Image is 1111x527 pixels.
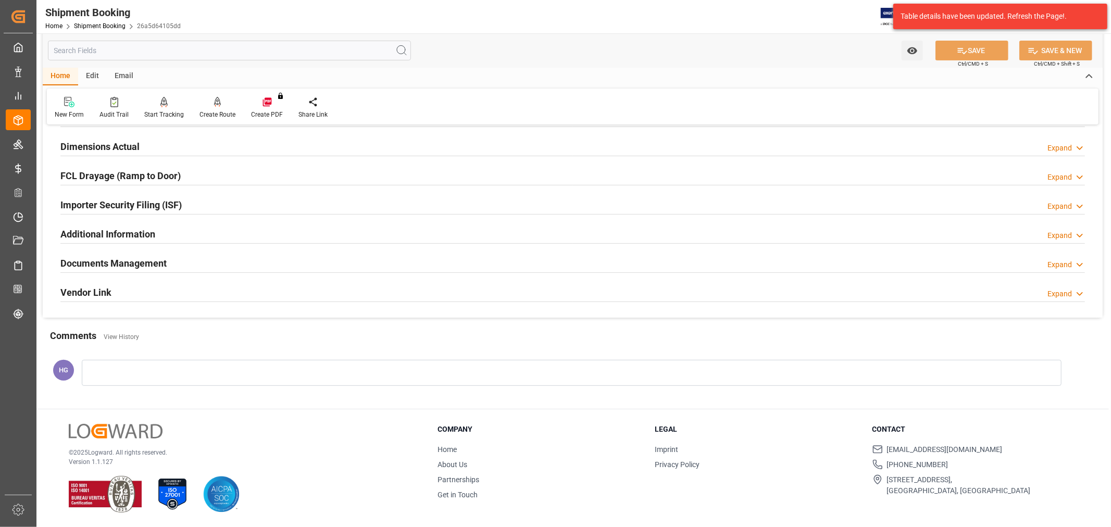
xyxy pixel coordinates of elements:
[438,460,467,469] a: About Us
[60,140,140,154] h2: Dimensions Actual
[104,333,139,341] a: View History
[1047,259,1072,270] div: Expand
[45,22,63,30] a: Home
[655,445,678,454] a: Imprint
[69,448,411,457] p: © 2025 Logward. All rights reserved.
[887,444,1003,455] span: [EMAIL_ADDRESS][DOMAIN_NAME]
[69,457,411,467] p: Version 1.1.127
[298,110,328,119] div: Share Link
[59,366,68,374] span: HG
[99,110,129,119] div: Audit Trail
[438,445,457,454] a: Home
[74,22,126,30] a: Shipment Booking
[655,460,700,469] a: Privacy Policy
[1034,60,1080,68] span: Ctrl/CMD + Shift + S
[1047,201,1072,212] div: Expand
[69,424,163,439] img: Logward Logo
[958,60,988,68] span: Ctrl/CMD + S
[887,474,1031,496] span: [STREET_ADDRESS], [GEOGRAPHIC_DATA], [GEOGRAPHIC_DATA]
[887,459,948,470] span: [PHONE_NUMBER]
[78,68,107,85] div: Edit
[935,41,1008,60] button: SAVE
[1047,172,1072,183] div: Expand
[655,424,859,435] h3: Legal
[1019,41,1092,60] button: SAVE & NEW
[1047,230,1072,241] div: Expand
[438,491,478,499] a: Get in Touch
[60,285,111,299] h2: Vendor Link
[69,476,142,512] img: ISO 9001 & ISO 14001 Certification
[1047,143,1072,154] div: Expand
[60,256,167,270] h2: Documents Management
[199,110,235,119] div: Create Route
[1047,288,1072,299] div: Expand
[872,424,1077,435] h3: Contact
[107,68,141,85] div: Email
[438,475,479,484] a: Partnerships
[901,11,1092,22] div: Table details have been updated. Refresh the Page!.
[45,5,181,20] div: Shipment Booking
[438,424,642,435] h3: Company
[203,476,240,512] img: AICPA SOC
[60,198,182,212] h2: Importer Security Filing (ISF)
[881,8,917,26] img: Exertis%20JAM%20-%20Email%20Logo.jpg_1722504956.jpg
[60,169,181,183] h2: FCL Drayage (Ramp to Door)
[55,110,84,119] div: New Form
[144,110,184,119] div: Start Tracking
[50,329,96,343] h2: Comments
[43,68,78,85] div: Home
[60,227,155,241] h2: Additional Information
[154,476,191,512] img: ISO 27001 Certification
[48,41,411,60] input: Search Fields
[902,41,923,60] button: open menu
